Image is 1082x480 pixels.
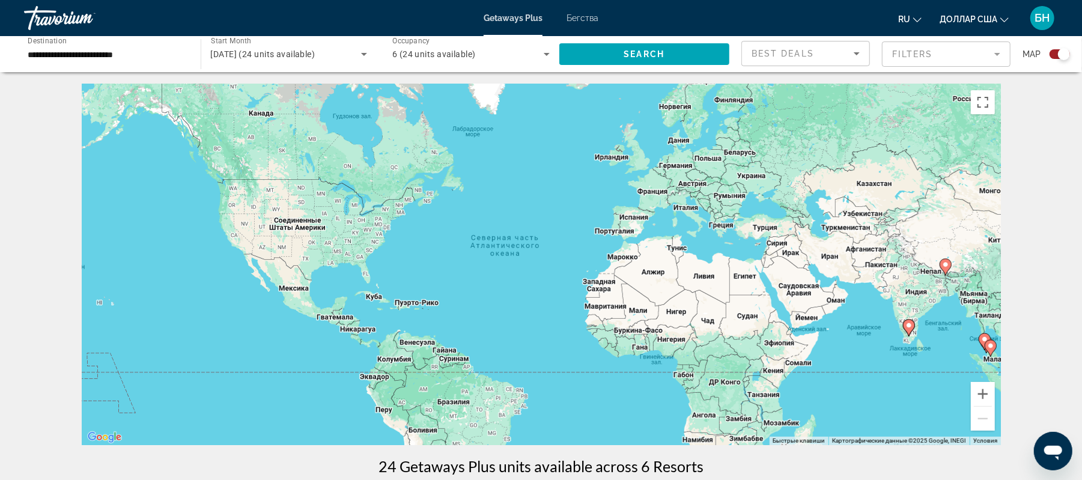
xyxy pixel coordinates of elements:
[898,14,910,24] font: ru
[24,2,144,34] a: Травориум
[85,429,124,445] img: Google
[624,49,664,59] span: Search
[1034,432,1072,470] iframe: Кнопка запуска окна обмена сообщениями
[752,49,814,58] span: Best Deals
[559,43,730,65] button: Search
[940,10,1009,28] button: Изменить валюту
[971,407,995,431] button: Уменьшить
[898,10,922,28] button: Изменить язык
[28,37,67,45] span: Destination
[392,37,430,46] span: Occupancy
[971,90,995,114] button: Включить полноэкранный режим
[211,37,251,46] span: Start Month
[484,13,543,23] a: Getaways Plus
[971,382,995,406] button: Увеличить
[392,49,476,59] span: 6 (24 units available)
[1027,5,1058,31] button: Меню пользователя
[773,437,825,445] button: Быстрые клавиши
[211,49,315,59] span: [DATE] (24 units available)
[1023,46,1041,63] span: Map
[378,457,704,475] h1: 24 Getaways Plus units available across 6 Resorts
[832,437,966,444] span: Картографические данные ©2025 Google, INEGI
[882,41,1011,67] button: Filter
[85,429,124,445] a: Открыть эту область в Google Картах (в новом окне)
[567,13,598,23] a: Бегства
[752,46,860,61] mat-select: Sort by
[973,437,997,444] a: Условия (ссылка откроется в новой вкладке)
[940,14,997,24] font: доллар США
[1035,11,1050,24] font: БН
